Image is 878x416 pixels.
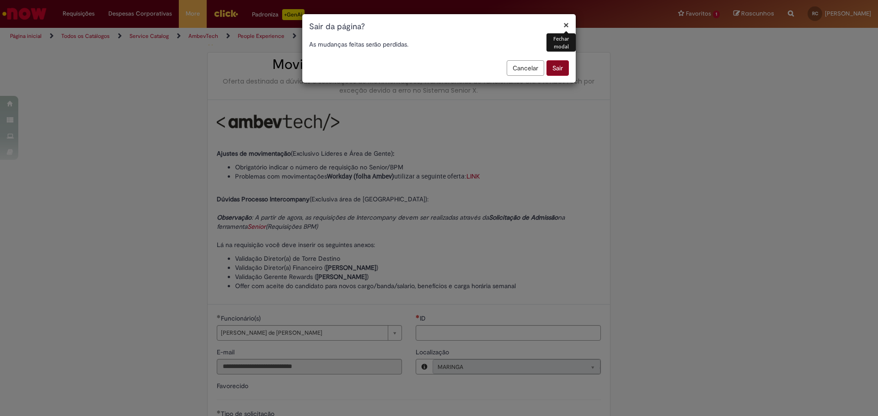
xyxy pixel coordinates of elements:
[546,60,569,76] button: Sair
[546,33,576,52] div: Fechar modal
[309,40,569,49] p: As mudanças feitas serão perdidas.
[507,60,544,76] button: Cancelar
[309,21,569,33] h1: Sair da página?
[563,20,569,30] button: Fechar modal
